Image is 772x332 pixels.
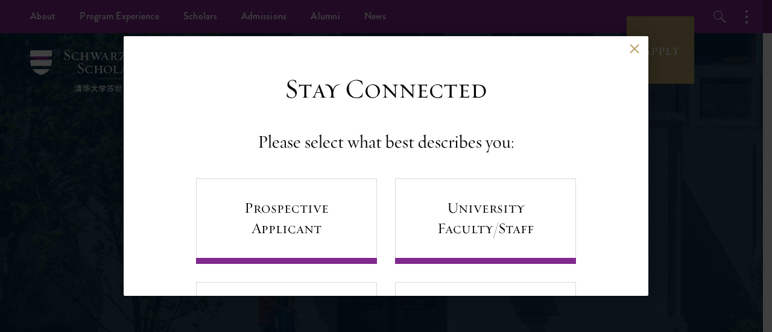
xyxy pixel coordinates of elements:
[196,178,377,264] a: Prospective Applicant
[285,72,487,106] h3: Stay Connected
[258,130,514,154] h4: Please select what best describes you:
[395,178,576,264] a: University Faculty/Staff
